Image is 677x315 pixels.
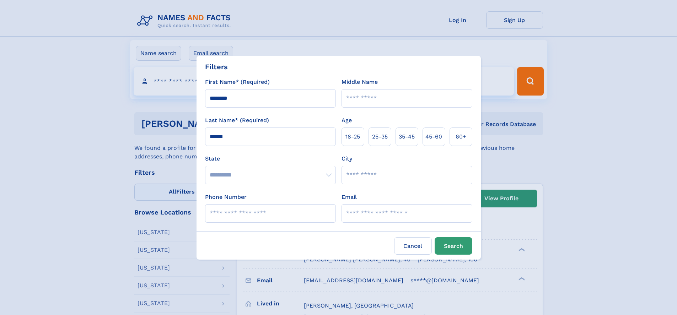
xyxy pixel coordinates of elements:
[342,193,357,201] label: Email
[435,237,472,255] button: Search
[205,116,269,125] label: Last Name* (Required)
[205,78,270,86] label: First Name* (Required)
[342,78,378,86] label: Middle Name
[372,132,388,141] span: 25‑35
[425,132,442,141] span: 45‑60
[205,61,228,72] div: Filters
[342,154,352,163] label: City
[342,116,352,125] label: Age
[205,193,247,201] label: Phone Number
[345,132,360,141] span: 18‑25
[456,132,466,141] span: 60+
[399,132,415,141] span: 35‑45
[205,154,336,163] label: State
[394,237,432,255] label: Cancel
